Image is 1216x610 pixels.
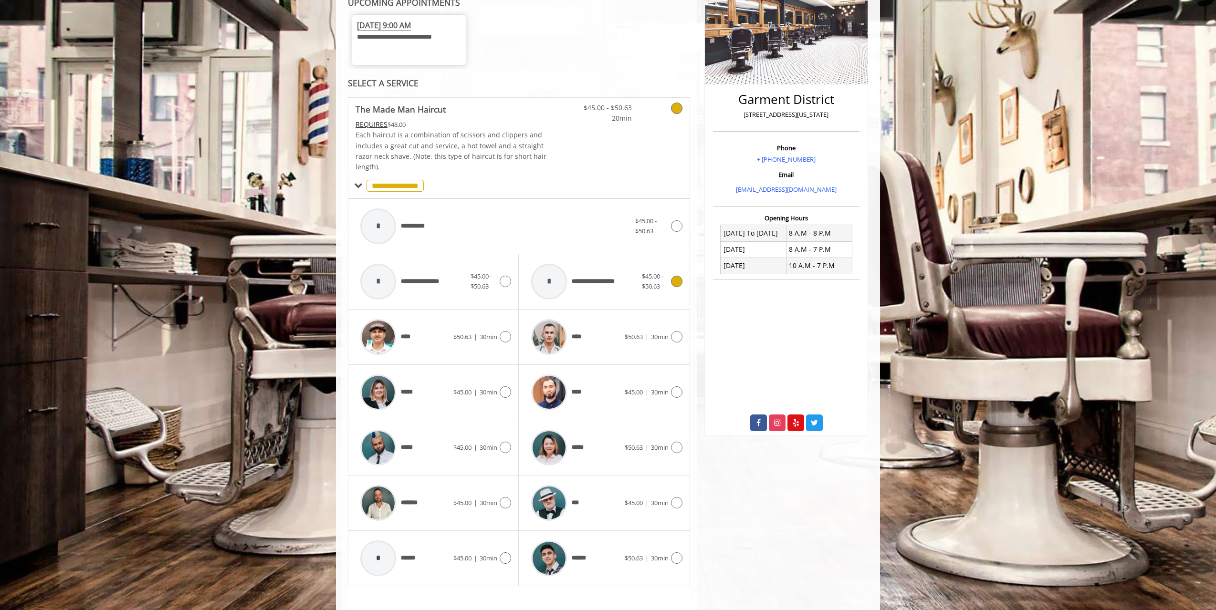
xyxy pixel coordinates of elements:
span: 30min [480,443,497,452]
span: 30min [651,554,669,562]
td: 10 A.M - 7 P.M [786,258,852,274]
span: 30min [480,498,497,507]
span: $45.00 [625,388,643,396]
span: $50.63 [625,443,643,452]
span: $45.00 [453,443,472,452]
td: 8 A.M - 7 P.M [786,241,852,258]
span: $45.00 - $50.63 [642,272,663,290]
span: | [474,332,477,341]
span: 30min [480,332,497,341]
span: | [645,554,649,562]
td: 8 A.M - 8 P.M [786,225,852,241]
span: | [645,388,649,396]
h2: Garment District [715,93,857,106]
span: | [645,332,649,341]
span: | [645,498,649,507]
span: | [474,554,477,562]
span: | [474,443,477,452]
span: [DATE] 9:00 AM [357,20,411,31]
span: | [474,388,477,396]
span: 30min [480,388,497,396]
span: 30min [651,443,669,452]
span: $45.00 - $50.63 [635,217,657,235]
span: | [474,498,477,507]
span: 30min [651,498,669,507]
span: 30min [651,388,669,396]
td: [DATE] To [DATE] [721,225,786,241]
td: [DATE] [721,241,786,258]
span: 30min [480,554,497,562]
span: $50.63 [453,332,472,341]
span: $50.63 [625,332,643,341]
div: SELECT A SERVICE [348,79,690,88]
span: 30min [651,332,669,341]
span: $45.00 [625,498,643,507]
h3: Phone [715,145,857,151]
span: | [645,443,649,452]
span: $45.00 [453,498,472,507]
td: [DATE] [721,258,786,274]
div: $48.00 [356,119,547,130]
h3: Opening Hours [713,215,860,221]
span: This service needs some Advance to be paid before we block your appointment [356,120,388,129]
b: The Made Man Haircut [356,103,446,116]
span: $45.00 - $50.63 [471,272,492,290]
span: $45.00 - $50.63 [576,103,632,113]
h3: Email [715,171,857,178]
span: $50.63 [625,554,643,562]
span: Each haircut is a combination of scissors and clippers and includes a great cut and service, a ho... [356,130,546,171]
span: $45.00 [453,388,472,396]
span: 20min [576,113,632,124]
a: + [PHONE_NUMBER] [757,155,816,164]
a: [EMAIL_ADDRESS][DOMAIN_NAME] [736,185,837,194]
span: $45.00 [453,554,472,562]
p: [STREET_ADDRESS][US_STATE] [715,110,857,120]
